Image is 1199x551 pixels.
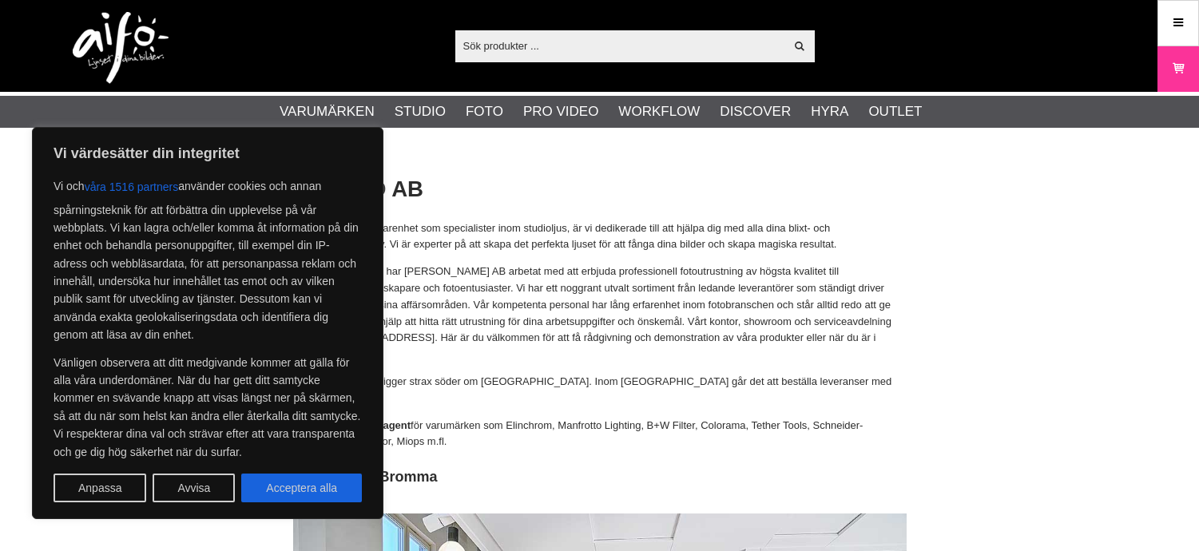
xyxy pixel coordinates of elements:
div: Vi värdesätter din integritet [32,127,383,519]
button: våra 1516 partners [85,172,179,201]
p: för varumärken som Elinchrom, Manfrotto Lighting, B+W Filter, Colorama, Tether Tools, Schneider-K... [293,418,907,451]
p: Med över 30 års erfarenhet som specialister inom studioljus, är vi dedikerade till att hjälpa dig... [293,220,907,254]
a: Foto [466,101,503,122]
a: Discover [720,101,791,122]
a: Varumärken [280,101,375,122]
h1: OM AIFO AB [293,174,907,205]
a: Pro Video [523,101,598,122]
a: Outlet [868,101,922,122]
a: Hyra [811,101,848,122]
img: logo.png [73,12,169,84]
a: Workflow [618,101,700,122]
button: Acceptera alla [241,474,362,502]
button: Avvisa [153,474,235,502]
p: Vänligen observera att ditt medgivande kommer att gälla för alla våra underdomäner. När du har ge... [54,354,362,461]
button: Anpassa [54,474,146,502]
p: Vårt välfyllda lager ligger strax söder om [GEOGRAPHIC_DATA]. Inom [GEOGRAPHIC_DATA] går det att ... [293,374,907,407]
p: Sedan starten 1990 har [PERSON_NAME] AB arbetat med att erbjuda professionell fotoutrustning av h... [293,264,907,363]
p: Vi värdesätter din integritet [54,144,362,163]
h2: Showroom i Bromma [293,467,907,487]
a: Studio [395,101,446,122]
p: Vi och använder cookies och annan spårningsteknik för att förbättra din upplevelse på vår webbpla... [54,172,362,344]
input: Sök produkter ... [455,34,785,57]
